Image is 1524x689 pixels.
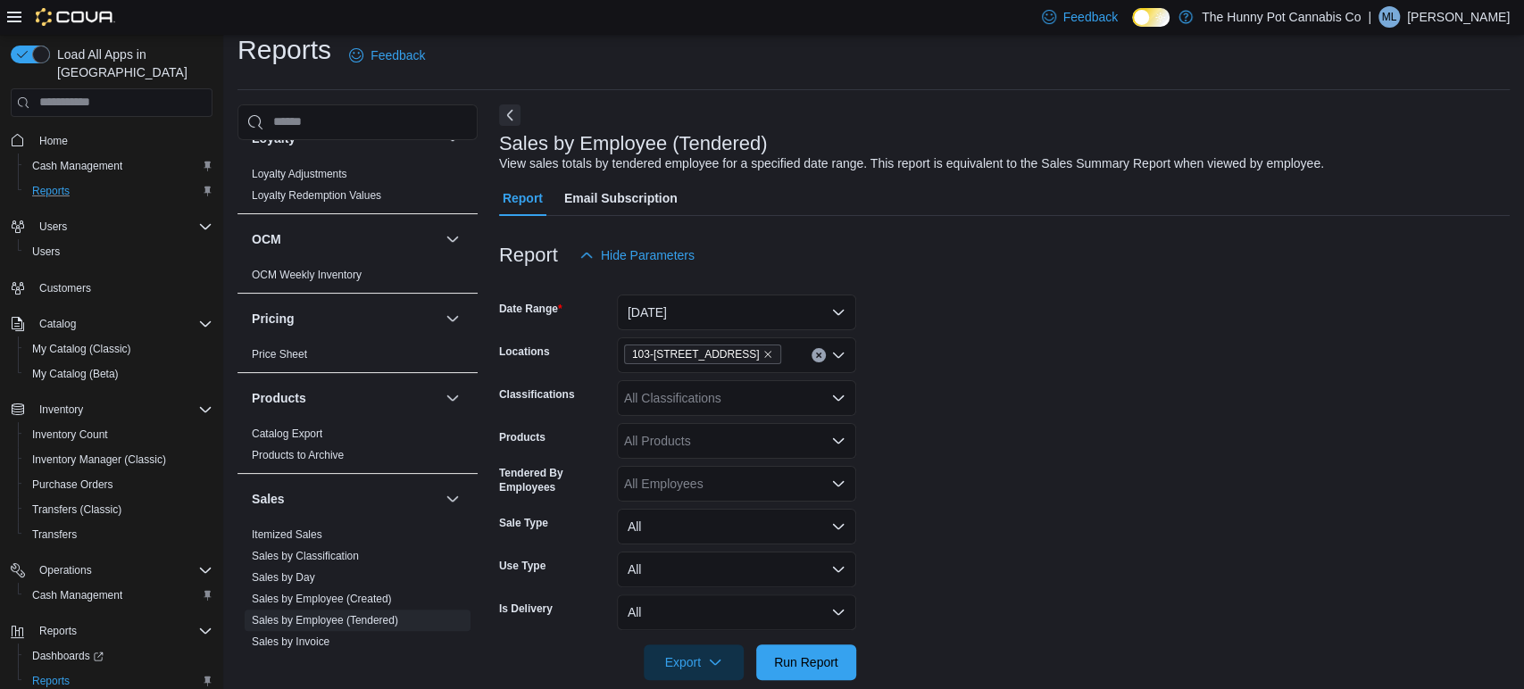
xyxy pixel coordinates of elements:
span: Catalog [32,313,212,335]
button: Pricing [442,308,463,329]
a: Cash Management [25,155,129,177]
h1: Reports [237,32,331,68]
span: Users [32,245,60,259]
h3: Sales [252,490,285,508]
button: Home [4,128,220,154]
span: Transfers (Classic) [32,502,121,517]
button: OCM [252,230,438,248]
a: Dashboards [25,645,111,667]
button: Users [18,239,220,264]
a: Sales by Invoice [252,635,329,648]
span: Purchase Orders [25,474,212,495]
div: Mandy Laros [1378,6,1400,28]
span: My Catalog (Beta) [25,363,212,385]
span: Sales by Day [252,570,315,585]
button: Open list of options [831,477,845,491]
button: Cash Management [18,154,220,178]
label: Locations [499,344,550,359]
button: Hide Parameters [572,237,702,273]
div: Pricing [237,344,478,372]
a: Sales by Day [252,571,315,584]
span: Sales by Invoice & Product [252,656,379,670]
button: Reports [4,618,220,643]
p: [PERSON_NAME] [1407,6,1510,28]
a: Users [25,241,67,262]
h3: Pricing [252,310,294,328]
span: Transfers [25,524,212,545]
button: Open list of options [831,434,845,448]
a: Reports [25,180,77,202]
label: Date Range [499,302,562,316]
p: The Hunny Pot Cannabis Co [1202,6,1361,28]
span: Sales by Invoice [252,635,329,649]
span: Transfers (Classic) [25,499,212,520]
a: Sales by Employee (Tendered) [252,614,398,627]
span: Users [25,241,212,262]
a: Itemized Sales [252,528,322,541]
label: Products [499,430,545,444]
label: Tendered By Employees [499,466,610,494]
span: 103-1405 Ottawa St N. [624,344,782,364]
span: Dark Mode [1132,27,1133,28]
button: Users [32,216,74,237]
button: OCM [442,228,463,250]
span: Catalog [39,317,76,331]
span: Loyalty Redemption Values [252,188,381,203]
a: Sales by Classification [252,550,359,562]
a: Dashboards [18,643,220,668]
span: Reports [25,180,212,202]
a: Purchase Orders [25,474,121,495]
span: Reports [32,674,70,688]
button: Operations [32,560,99,581]
span: Feedback [1063,8,1118,26]
span: Catalog Export [252,427,322,441]
button: Products [442,387,463,409]
div: Loyalty [237,163,478,213]
span: Export [654,644,733,680]
a: OCM Weekly Inventory [252,269,362,281]
a: Customers [32,278,98,299]
a: Feedback [342,37,432,73]
button: Reports [18,178,220,203]
button: Inventory Count [18,422,220,447]
button: Reports [32,620,84,642]
a: Home [32,130,75,152]
button: Users [4,214,220,239]
span: Loyalty Adjustments [252,167,347,181]
span: Run Report [774,653,838,671]
span: Inventory Count [25,424,212,445]
span: Inventory Count [32,428,108,442]
span: Inventory Manager (Classic) [25,449,212,470]
button: All [617,509,856,544]
button: Pricing [252,310,438,328]
button: Inventory Manager (Classic) [18,447,220,472]
span: Cash Management [25,585,212,606]
span: My Catalog (Beta) [32,367,119,381]
span: ML [1382,6,1397,28]
span: Load All Apps in [GEOGRAPHIC_DATA] [50,46,212,81]
span: Home [39,134,68,148]
span: Products to Archive [252,448,344,462]
span: Inventory [32,399,212,420]
button: All [617,594,856,630]
img: Cova [36,8,115,26]
button: Clear input [812,348,826,362]
span: Dashboards [25,645,212,667]
h3: Report [499,245,558,266]
a: Inventory Count [25,424,115,445]
span: Users [32,216,212,237]
span: Reports [32,620,212,642]
button: Catalog [4,311,220,336]
a: Transfers (Classic) [25,499,129,520]
span: My Catalog (Classic) [32,342,131,356]
span: Customers [32,277,212,299]
span: Users [39,220,67,234]
div: View sales totals by tendered employee for a specified date range. This report is equivalent to t... [499,154,1324,173]
span: Purchase Orders [32,477,113,492]
button: Operations [4,558,220,583]
span: Email Subscription [564,180,678,216]
span: Sales by Classification [252,549,359,563]
input: Dark Mode [1132,8,1170,27]
div: Products [237,423,478,473]
button: All [617,552,856,587]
